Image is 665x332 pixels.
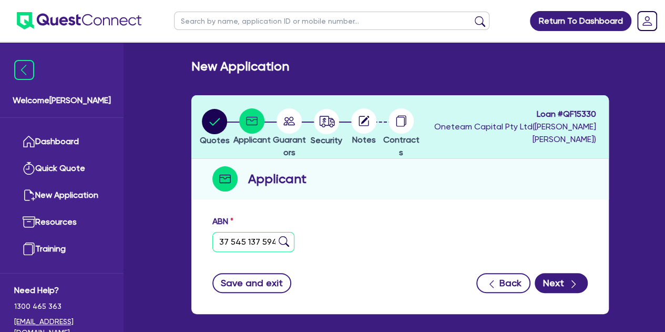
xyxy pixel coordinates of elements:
[352,135,376,145] span: Notes
[476,273,530,293] button: Back
[248,169,306,188] h2: Applicant
[23,162,35,175] img: quick-quote
[423,108,596,120] span: Loan # QF15330
[14,128,109,155] a: Dashboard
[233,135,271,145] span: Applicant
[17,12,141,29] img: quest-connect-logo-blue
[633,7,661,35] a: Dropdown toggle
[14,284,109,297] span: Need Help?
[383,135,420,157] span: Contracts
[311,135,342,145] span: Security
[191,59,289,74] h2: New Application
[13,94,111,107] span: Welcome [PERSON_NAME]
[23,243,35,255] img: training
[14,236,109,263] a: Training
[14,301,109,312] span: 1300 465 363
[434,122,596,144] span: Oneteam Capital Pty Ltd ( [PERSON_NAME] [PERSON_NAME] )
[279,236,289,247] img: abn-lookup icon
[212,273,292,293] button: Save and exit
[535,273,588,293] button: Next
[14,182,109,209] a: New Application
[174,12,489,30] input: Search by name, application ID or mobile number...
[14,60,34,80] img: icon-menu-close
[23,216,35,228] img: resources
[273,135,306,157] span: Guarantors
[199,108,230,147] button: Quotes
[212,215,233,228] label: ABN
[310,108,343,147] button: Security
[14,209,109,236] a: Resources
[530,11,631,31] a: Return To Dashboard
[200,135,230,145] span: Quotes
[23,189,35,202] img: new-application
[212,166,238,192] img: step-icon
[14,155,109,182] a: Quick Quote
